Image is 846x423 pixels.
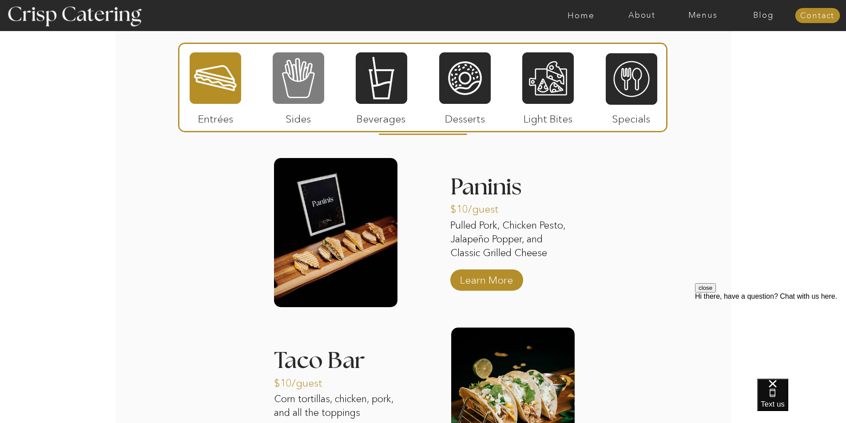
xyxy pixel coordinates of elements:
p: $10/guest [274,368,333,394]
a: About [612,11,672,20]
iframe: podium webchat widget prompt [695,283,846,390]
a: Blog [733,11,794,20]
a: Contact [795,12,840,20]
p: Beverages [352,104,411,130]
a: Learn More [457,265,516,291]
p: Pulled Pork, Chicken Pesto, Jalapeño Popper, and Classic Grilled Cheese [450,219,574,261]
h3: Taco Bar [274,349,397,360]
a: Home [551,11,612,20]
a: Menus [672,11,733,20]
p: Specials [602,104,661,130]
h3: Paninis [450,176,574,204]
p: Desserts [436,104,495,130]
iframe: podium webchat widget bubble [757,379,846,423]
p: Light Bites [519,104,578,130]
p: Entrées [186,104,245,130]
p: $10/guest [450,194,509,220]
p: Sides [269,104,328,130]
